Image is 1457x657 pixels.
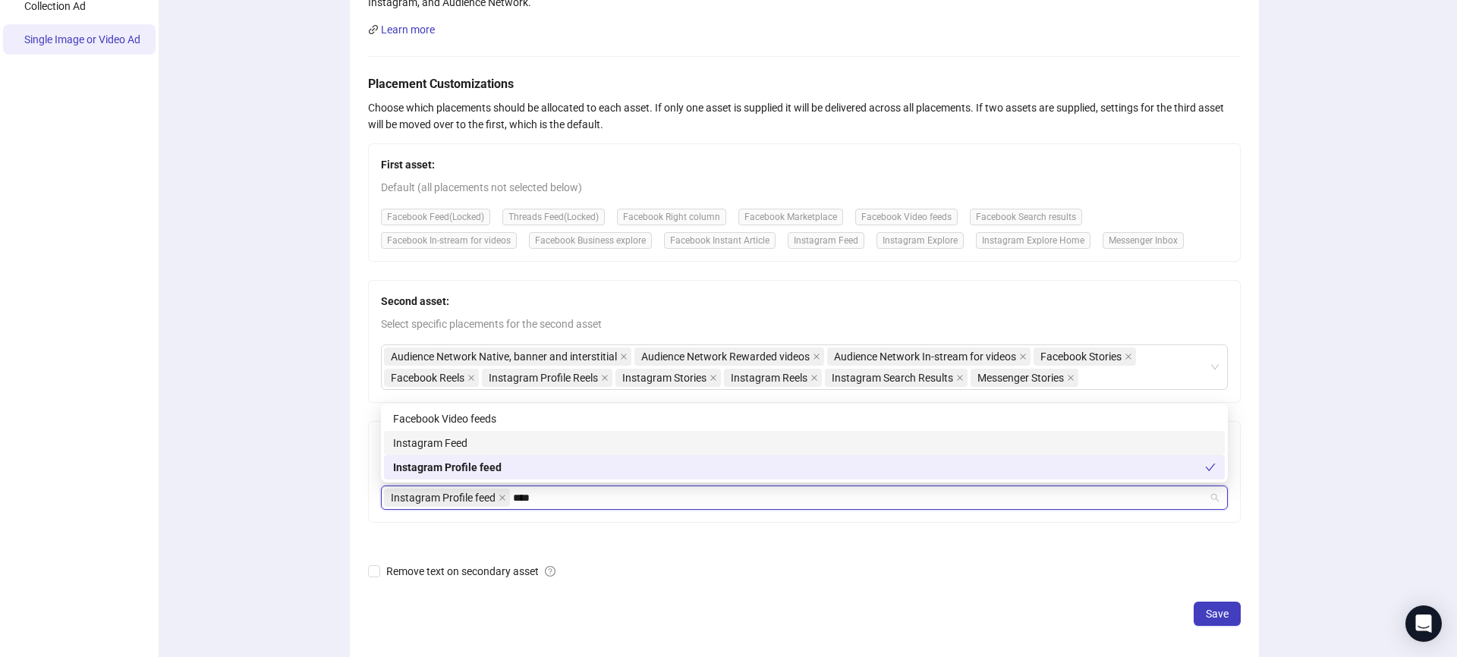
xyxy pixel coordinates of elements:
[876,232,964,249] span: Instagram Explore
[620,353,628,360] span: close
[381,232,517,249] span: Facebook In-stream for videos
[381,24,435,36] a: Learn more
[634,347,824,366] span: Audience Network Rewarded videos
[545,566,555,577] span: question-circle
[813,353,820,360] span: close
[384,489,510,507] span: Instagram Profile feed
[1019,353,1027,360] span: close
[622,369,706,386] span: Instagram Stories
[502,209,605,225] span: Threads Feed (Locked)
[1205,462,1216,473] span: check
[482,369,612,387] span: Instagram Profile Reels
[832,369,953,386] span: Instagram Search Results
[368,99,1241,133] div: Choose which placements should be allocated to each asset. If only one asset is supplied it will ...
[1040,348,1122,365] span: Facebook Stories
[738,209,843,225] span: Facebook Marketplace
[1206,608,1229,620] span: Save
[381,209,490,225] span: Facebook Feed (Locked)
[393,459,1205,476] div: Instagram Profile feed
[391,369,464,386] span: Facebook Reels
[529,232,652,249] span: Facebook Business explore
[381,179,1228,196] span: Default (all placements not selected below)
[391,489,496,506] span: Instagram Profile feed
[384,455,1225,479] div: Instagram Profile feed
[381,159,435,171] strong: First asset:
[467,374,475,382] span: close
[24,33,140,46] span: Single Image or Video Ad
[1194,602,1241,626] button: Save
[1067,374,1075,382] span: close
[1103,232,1184,249] span: Messenger Inbox
[384,431,1225,455] div: Instagram Feed
[834,348,1016,365] span: Audience Network In-stream for videos
[384,347,631,366] span: Audience Network Native, banner and interstitial
[601,374,609,382] span: close
[384,407,1225,431] div: Facebook Video feeds
[380,563,562,580] span: Remove text on secondary asset
[1405,605,1442,642] div: Open Intercom Messenger
[381,295,449,307] strong: Second asset:
[368,75,1241,93] h5: Placement Customizations
[384,369,479,387] span: Facebook Reels
[393,435,1216,451] div: Instagram Feed
[810,374,818,382] span: close
[976,232,1090,249] span: Instagram Explore Home
[391,348,617,365] span: Audience Network Native, banner and interstitial
[1125,353,1132,360] span: close
[617,209,726,225] span: Facebook Right column
[641,348,810,365] span: Audience Network Rewarded videos
[710,374,717,382] span: close
[1034,347,1136,366] span: Facebook Stories
[855,209,958,225] span: Facebook Video feeds
[499,494,506,501] span: close
[827,347,1031,366] span: Audience Network In-stream for videos
[731,369,807,386] span: Instagram Reels
[825,369,968,387] span: Instagram Search Results
[724,369,822,387] span: Instagram Reels
[615,369,721,387] span: Instagram Stories
[489,369,598,386] span: Instagram Profile Reels
[970,209,1082,225] span: Facebook Search results
[956,374,964,382] span: close
[368,24,379,35] span: link
[977,369,1064,386] span: Messenger Stories
[664,232,776,249] span: Facebook Instant Article
[788,232,864,249] span: Instagram Feed
[381,316,1228,332] span: Select specific placements for the second asset
[971,369,1078,387] span: Messenger Stories
[393,410,1216,427] div: Facebook Video feeds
